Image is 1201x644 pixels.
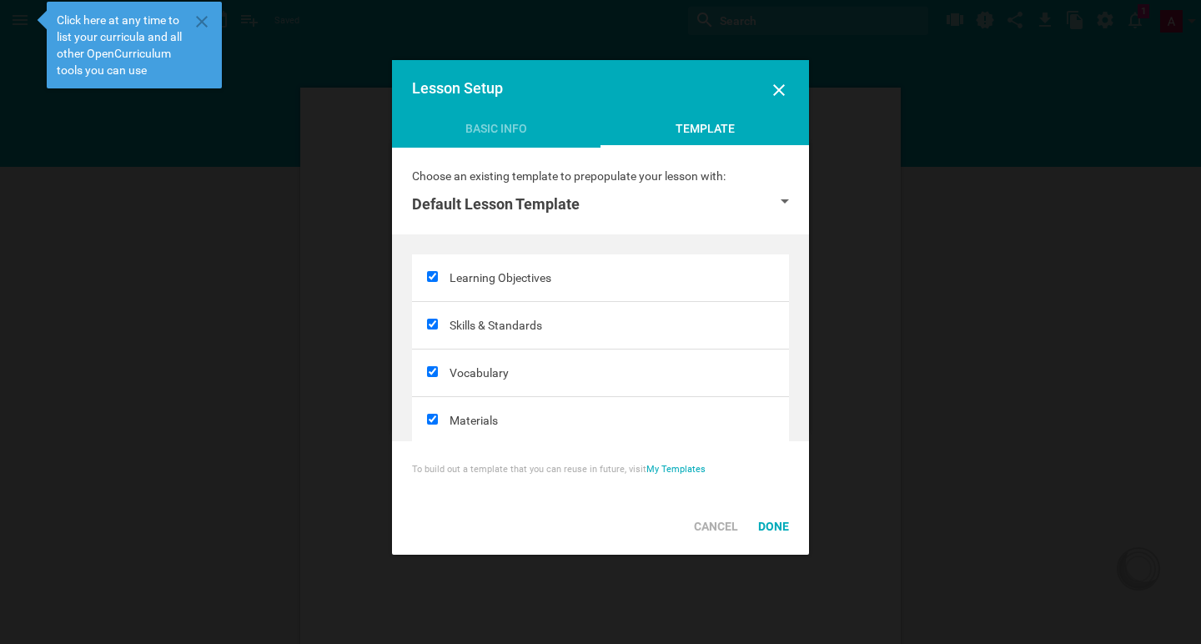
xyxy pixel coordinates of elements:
span: To build out a template that you can reuse in future, visit [412,464,646,475]
div: Basic Info [392,120,600,145]
div: Done [748,508,799,545]
div: Default Lesson Template [412,194,580,214]
div: Lesson Setup [412,80,751,97]
div: Vocabulary [450,350,789,396]
div: Template [600,120,809,148]
div: Materials [450,397,789,444]
a: My Templates [646,464,706,475]
span: Click here at any time to list your curricula and all other OpenCurriculum tools you can use [57,12,188,78]
div: Learning Objectives [450,254,789,301]
div: Choose an existing template to prepopulate your lesson with: [412,168,789,184]
div: Skills & Standards [450,302,789,349]
div: Cancel [684,508,748,545]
